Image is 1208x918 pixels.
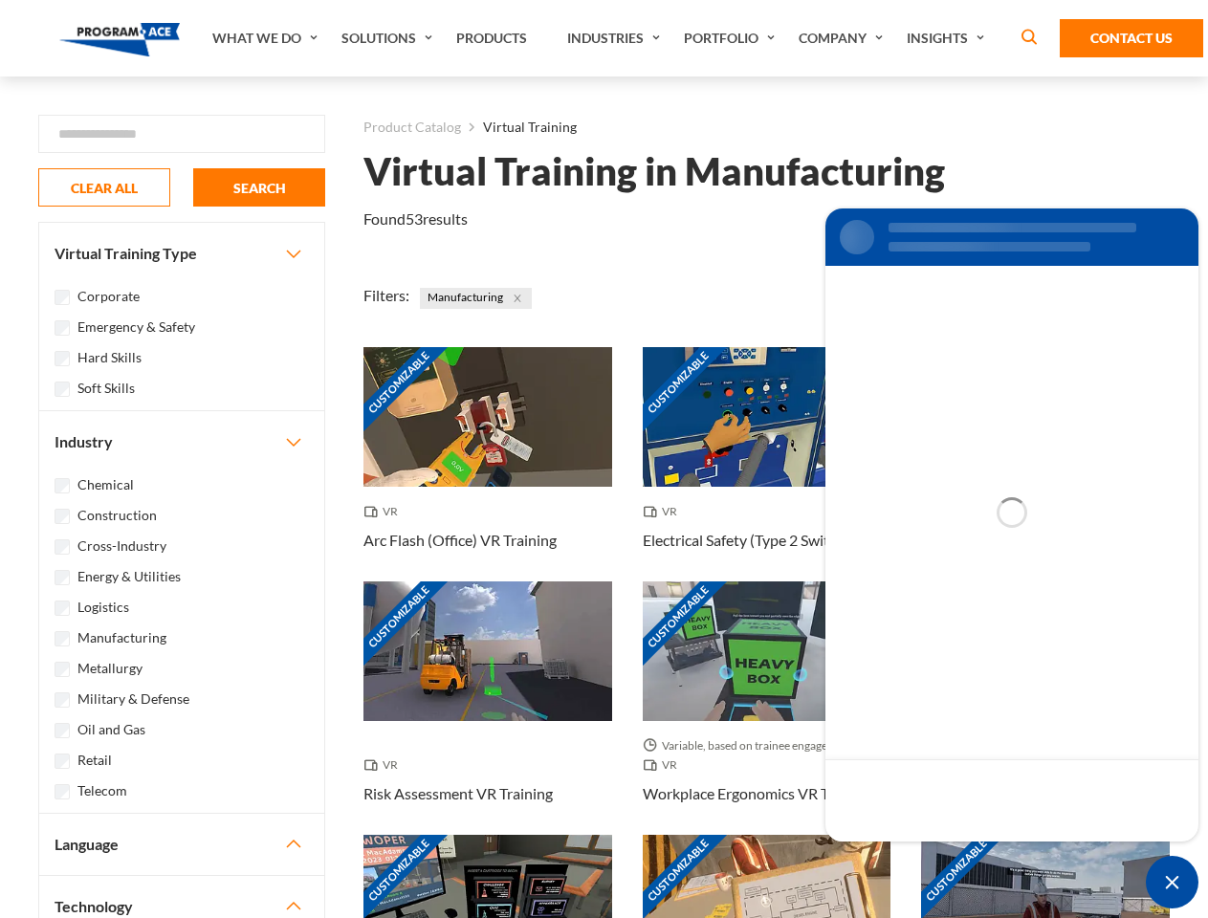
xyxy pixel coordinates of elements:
[406,209,423,228] em: 53
[420,288,532,309] span: Manufacturing
[77,688,189,710] label: Military & Defense
[77,780,127,801] label: Telecom
[363,115,461,140] a: Product Catalog
[363,115,1170,140] nav: breadcrumb
[643,529,891,552] h3: Electrical Safety (Type 2 Switchgear) VR Training
[55,784,70,799] input: Telecom
[821,204,1203,846] iframe: SalesIQ Chat Window
[55,509,70,524] input: Construction
[55,601,70,616] input: Logistics
[643,347,891,581] a: Customizable Thumbnail - Electrical Safety (Type 2 Switchgear) VR Training VR Electrical Safety (...
[643,581,891,835] a: Customizable Thumbnail - Workplace Ergonomics VR Training Variable, based on trainee engagement w...
[643,502,685,521] span: VR
[77,750,112,771] label: Retail
[55,692,70,708] input: Military & Defense
[363,581,612,835] a: Customizable Thumbnail - Risk Assessment VR Training VR Risk Assessment VR Training
[77,378,135,399] label: Soft Skills
[55,478,70,493] input: Chemical
[39,223,324,284] button: Virtual Training Type
[77,597,129,618] label: Logistics
[77,719,145,740] label: Oil and Gas
[59,23,181,56] img: Program-Ace
[55,723,70,738] input: Oil and Gas
[363,347,612,581] a: Customizable Thumbnail - Arc Flash (Office) VR Training VR Arc Flash (Office) VR Training
[643,755,685,775] span: VR
[55,539,70,555] input: Cross-Industry
[55,570,70,585] input: Energy & Utilities
[39,814,324,875] button: Language
[77,286,140,307] label: Corporate
[1146,856,1198,908] div: Chat Widget
[55,631,70,646] input: Manufacturing
[55,754,70,769] input: Retail
[77,566,181,587] label: Energy & Utilities
[55,320,70,336] input: Emergency & Safety
[77,627,166,648] label: Manufacturing
[77,505,157,526] label: Construction
[1060,19,1203,57] a: Contact Us
[363,208,468,230] p: Found results
[1146,856,1198,908] span: Minimize live chat window
[39,411,324,472] button: Industry
[363,286,409,304] span: Filters:
[38,168,170,207] button: CLEAR ALL
[77,658,143,679] label: Metallurgy
[77,474,134,495] label: Chemical
[77,535,166,557] label: Cross-Industry
[55,382,70,397] input: Soft Skills
[55,290,70,305] input: Corporate
[507,288,528,309] button: Close
[363,755,406,775] span: VR
[55,662,70,677] input: Metallurgy
[363,529,557,552] h3: Arc Flash (Office) VR Training
[77,317,195,338] label: Emergency & Safety
[363,502,406,521] span: VR
[643,736,891,755] span: Variable, based on trainee engagement with exercises.
[461,115,577,140] li: Virtual Training
[643,782,874,805] h3: Workplace Ergonomics VR Training
[363,155,945,188] h1: Virtual Training in Manufacturing
[77,347,142,368] label: Hard Skills
[55,351,70,366] input: Hard Skills
[363,782,553,805] h3: Risk Assessment VR Training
